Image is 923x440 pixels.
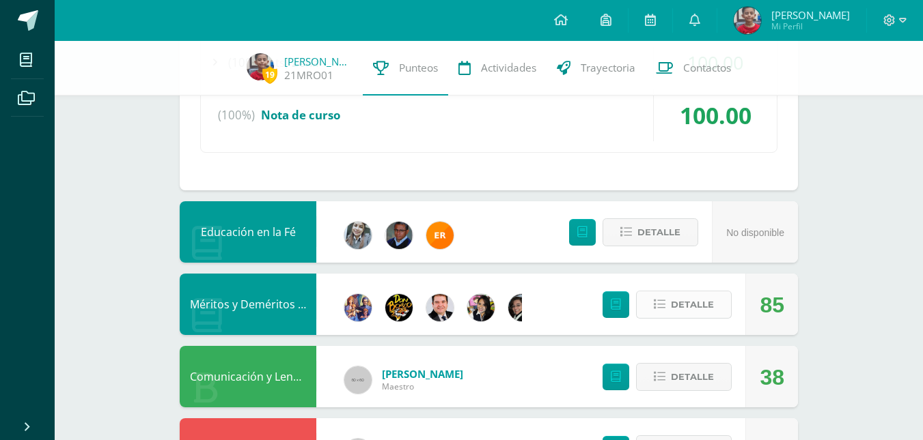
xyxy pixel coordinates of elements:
[399,61,438,75] span: Punteos
[547,41,646,96] a: Trayectoria
[636,291,732,319] button: Detalle
[683,61,731,75] span: Contactos
[382,367,463,381] span: [PERSON_NAME]
[426,222,454,249] img: 890e40971ad6f46e050b48f7f5834b7c.png
[467,294,495,321] img: 282f7266d1216b456af8b3d5ef4bcc50.png
[261,107,340,123] span: Nota de curso
[385,222,413,249] img: 9adf4abd3343e67a6939aa44e99abb31.png
[218,89,255,141] span: (100%)
[284,68,333,83] a: 21MRO01
[581,61,635,75] span: Trayectoria
[481,61,536,75] span: Actividades
[760,274,784,336] div: 85
[344,222,372,249] img: cba4c69ace659ae4cf02a5761d9a2473.png
[180,274,316,335] div: Méritos y Deméritos 2do. Primaria ¨A¨
[603,218,698,246] button: Detalle
[262,66,277,83] span: 19
[671,292,714,317] span: Detalle
[180,346,316,407] div: Comunicación y Lenguaje L.1
[448,41,547,96] a: Actividades
[760,347,784,408] div: 38
[646,41,741,96] a: Contactos
[734,7,761,34] img: 3c23cbdd5457b8bc52d5d78836397185.png
[771,20,850,32] span: Mi Perfil
[726,227,784,238] span: No disponible
[180,201,316,263] div: Educación en la Fé
[771,8,850,22] span: [PERSON_NAME]
[284,55,353,68] a: [PERSON_NAME]
[344,366,372,394] img: 60x60
[247,53,274,80] img: 3c23cbdd5457b8bc52d5d78836397185.png
[637,220,680,245] span: Detalle
[508,294,536,321] img: 7bd163c6daa573cac875167af135d202.png
[363,41,448,96] a: Punteos
[636,363,732,391] button: Detalle
[382,381,463,392] span: Maestro
[426,294,454,321] img: 57933e79c0f622885edf5cfea874362b.png
[680,100,752,131] span: 100.00
[344,294,372,321] img: 3f4c0a665c62760dc8d25f6423ebedea.png
[385,294,413,321] img: eda3c0d1caa5ac1a520cf0290d7c6ae4.png
[671,364,714,390] span: Detalle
